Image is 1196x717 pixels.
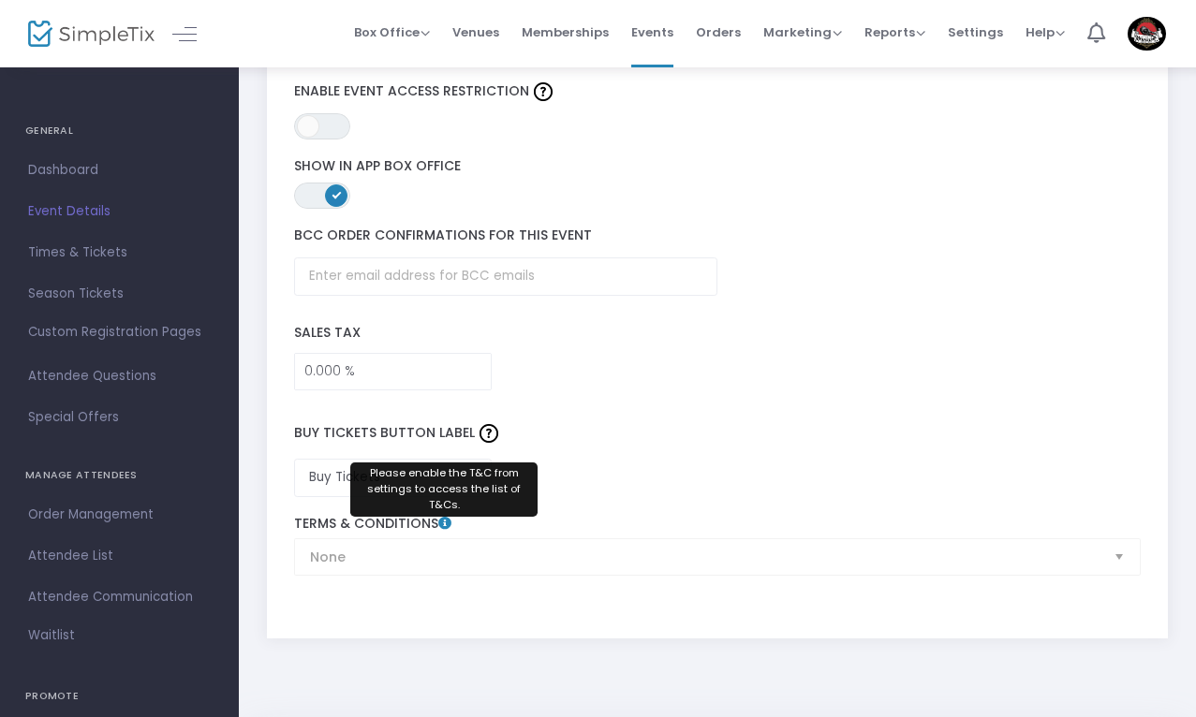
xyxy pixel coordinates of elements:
[25,457,214,494] h4: MANAGE ATTENDEES
[354,23,430,41] span: Box Office
[25,112,214,150] h4: GENERAL
[28,323,201,342] span: Custom Registration Pages
[28,241,211,265] span: Times & Tickets
[295,354,492,389] input: Sales Tax
[294,158,1142,175] label: Show in App Box Office
[763,23,842,41] span: Marketing
[28,544,211,568] span: Attendee List
[350,462,538,517] div: Please enable the T&C from settings to access the list of T&Cs.
[285,315,1150,353] label: Sales Tax
[631,8,673,56] span: Events
[28,199,211,224] span: Event Details
[28,158,211,183] span: Dashboard
[696,8,741,56] span: Orders
[28,626,75,645] span: Waitlist
[28,282,211,306] span: Season Tickets
[522,8,609,56] span: Memberships
[28,503,211,527] span: Order Management
[480,424,498,443] img: question-mark
[332,190,341,199] span: ON
[534,82,553,101] img: question-mark
[294,78,1142,106] label: Enable Event Access Restriction
[452,8,499,56] span: Venues
[25,678,214,715] h4: PROMOTE
[948,8,1003,56] span: Settings
[28,364,211,388] span: Attendee Questions
[294,227,1142,244] label: BCC order confirmations for this event
[1026,23,1065,41] span: Help
[294,516,1142,533] label: Terms & Conditions
[28,585,211,609] span: Attendee Communication
[28,405,211,430] span: Special Offers
[285,409,1150,459] label: Buy Tickets Button Label
[294,257,717,296] input: Enter email address for BCC emails
[864,23,925,41] span: Reports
